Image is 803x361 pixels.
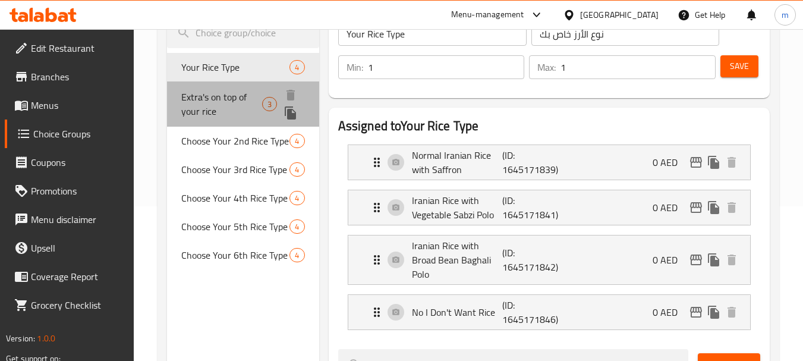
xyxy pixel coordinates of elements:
a: Upsell [5,234,134,262]
span: 4 [290,250,304,261]
p: 0 AED [653,155,687,169]
div: Expand [348,295,750,329]
span: 1.0.0 [37,331,55,346]
button: edit [687,251,705,269]
span: Choose Your 5th Rice Type [181,219,289,234]
div: Your Rice Type4 [167,53,319,81]
div: Extra's on top of your rice3deleteduplicate [167,81,319,127]
button: duplicate [705,153,723,171]
span: Your Rice Type [181,60,289,74]
button: edit [687,303,705,321]
span: 4 [290,193,304,204]
a: Edit Restaurant [5,34,134,62]
button: delete [723,199,741,216]
span: Edit Restaurant [31,41,125,55]
span: Menu disclaimer [31,212,125,227]
h2: Assigned to Your Rice Type [338,117,760,135]
span: 4 [290,136,304,147]
div: Expand [348,190,750,225]
span: Choose Your 2nd Rice Type [181,134,289,148]
span: 4 [290,62,304,73]
a: Menu disclaimer [5,205,134,234]
a: Branches [5,62,134,91]
span: m [782,8,789,21]
input: search [167,18,319,48]
p: (ID: 1645171846) [502,298,563,327]
p: Iranian Rice with Vegetable Sabzi Polo [412,193,503,222]
span: Grocery Checklist [31,298,125,312]
div: Choose Your 4th Rice Type4 [167,184,319,212]
span: Choice Groups [33,127,125,141]
span: Promotions [31,184,125,198]
span: 4 [290,221,304,233]
p: 0 AED [653,305,687,319]
div: Choices [289,191,304,205]
div: Choose Your 6th Rice Type4 [167,241,319,269]
button: duplicate [282,104,300,122]
li: Expand [338,185,760,230]
div: Expand [348,236,750,284]
div: Choices [289,162,304,177]
span: Menus [31,98,125,112]
div: Expand [348,145,750,180]
span: Save [730,59,749,74]
li: Expand [338,290,760,335]
button: edit [687,153,705,171]
span: Choose Your 6th Rice Type [181,248,289,262]
button: delete [723,153,741,171]
div: [GEOGRAPHIC_DATA] [580,8,659,21]
button: duplicate [705,251,723,269]
span: Version: [6,331,35,346]
div: Menu-management [451,8,524,22]
span: 4 [290,164,304,175]
span: Choose Your 4th Rice Type [181,191,289,205]
p: (ID: 1645171842) [502,246,563,274]
p: Normal Iranian Rice with Saffron [412,148,503,177]
span: Extra's on top of your rice [181,90,262,118]
div: Choose Your 2nd Rice Type4 [167,127,319,155]
div: Choices [289,248,304,262]
div: Choices [289,134,304,148]
p: No I Don't Want Rice [412,305,503,319]
a: Grocery Checklist [5,291,134,319]
button: delete [282,86,300,104]
button: edit [687,199,705,216]
button: duplicate [705,199,723,216]
li: Expand [338,230,760,290]
span: Upsell [31,241,125,255]
li: Expand [338,140,760,185]
p: Min: [347,60,363,74]
span: Branches [31,70,125,84]
a: Promotions [5,177,134,205]
button: delete [723,251,741,269]
p: Max: [537,60,556,74]
a: Coverage Report [5,262,134,291]
span: 3 [263,99,276,110]
div: Choose Your 3rd Rice Type4 [167,155,319,184]
a: Choice Groups [5,120,134,148]
a: Coupons [5,148,134,177]
button: Save [720,55,758,77]
div: Choose Your 5th Rice Type4 [167,212,319,241]
p: 0 AED [653,253,687,267]
div: Choices [289,219,304,234]
span: Coupons [31,155,125,169]
span: Choose Your 3rd Rice Type [181,162,289,177]
span: Coverage Report [31,269,125,284]
p: Iranian Rice with Broad Bean Baghali Polo [412,238,503,281]
p: 0 AED [653,200,687,215]
p: (ID: 1645171839) [502,148,563,177]
button: delete [723,303,741,321]
a: Menus [5,91,134,120]
button: duplicate [705,303,723,321]
p: (ID: 1645171841) [502,193,563,222]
